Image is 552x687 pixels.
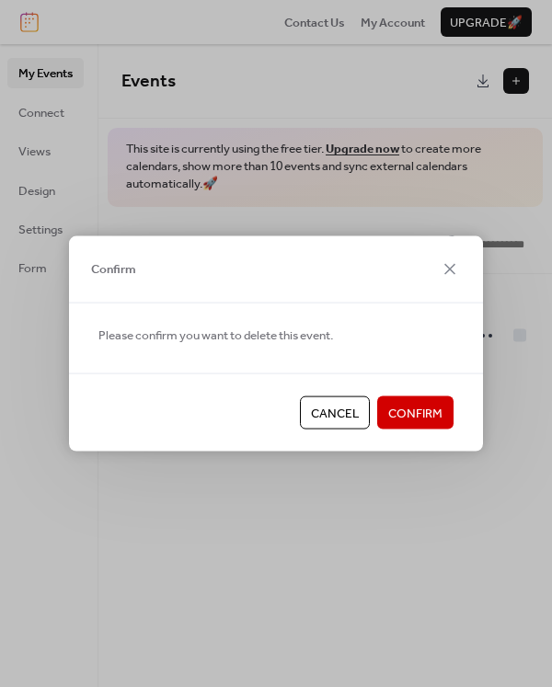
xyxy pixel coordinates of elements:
span: Confirm [91,260,136,279]
span: Please confirm you want to delete this event. [98,326,333,344]
span: Confirm [388,405,443,423]
button: Confirm [377,396,454,429]
button: Cancel [300,396,370,429]
span: Cancel [311,405,359,423]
